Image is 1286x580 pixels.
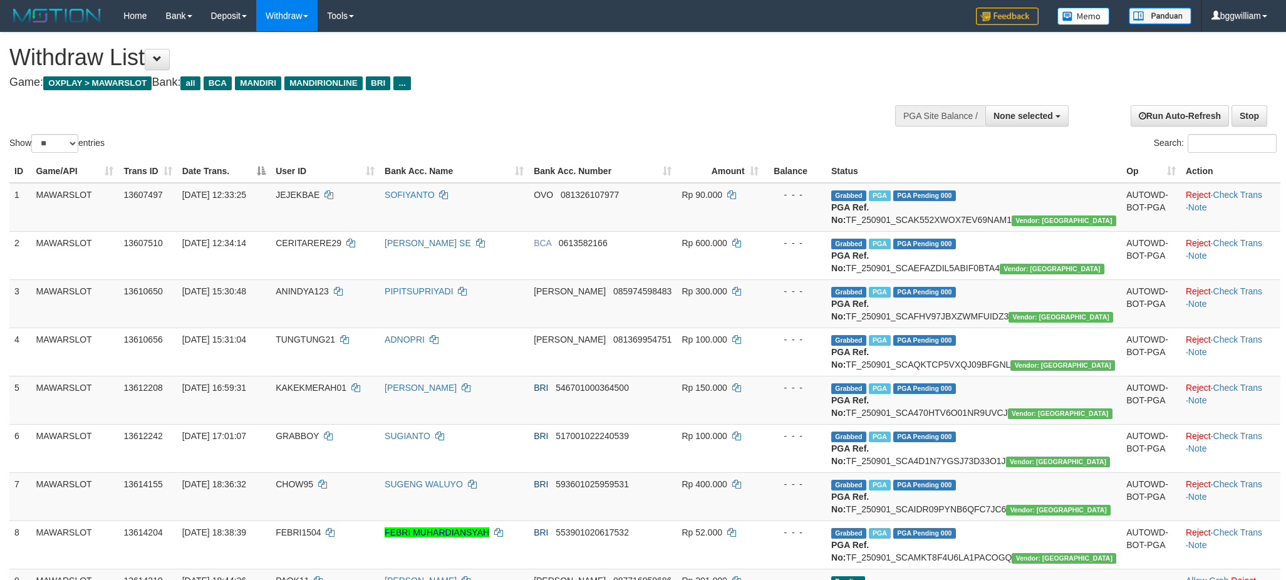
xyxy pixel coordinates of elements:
[1010,360,1115,371] span: Vendor URL: https://secure10.1velocity.biz
[1181,183,1280,232] td: · ·
[43,76,152,90] span: OXPLAY > MAWARSLOT
[769,285,821,298] div: - - -
[1121,520,1181,569] td: AUTOWD-BOT-PGA
[1008,408,1112,419] span: Vendor URL: https://secure10.1velocity.biz
[1181,376,1280,424] td: · ·
[385,286,453,296] a: PIPITSUPRIYADI
[769,189,821,201] div: - - -
[893,335,956,346] span: PGA Pending
[682,431,727,441] span: Rp 100.000
[831,432,866,442] span: Grabbed
[826,231,1121,279] td: TF_250901_SCAEFAZDIL5ABIF0BTA4
[1000,264,1104,274] span: Vendor URL: https://secure10.1velocity.biz
[556,527,629,537] span: Copy 553901020617532 to clipboard
[895,105,985,127] div: PGA Site Balance /
[826,279,1121,328] td: TF_250901_SCAFHV97JBXZWMFUIDZ3
[677,160,763,183] th: Amount: activate to sort column ascending
[123,334,162,344] span: 13610656
[534,527,548,537] span: BRI
[1186,527,1211,537] a: Reject
[534,431,548,441] span: BRI
[682,527,722,537] span: Rp 52.000
[385,238,471,248] a: [PERSON_NAME] SE
[993,111,1053,121] span: None selected
[1121,279,1181,328] td: AUTOWD-BOT-PGA
[276,383,346,393] span: KAKEKMERAH01
[831,480,866,490] span: Grabbed
[31,231,118,279] td: MAWARSLOT
[123,527,162,537] span: 13614204
[9,520,31,569] td: 8
[182,190,246,200] span: [DATE] 12:33:25
[831,251,869,273] b: PGA Ref. No:
[31,279,118,328] td: MAWARSLOT
[826,520,1121,569] td: TF_250901_SCAMKT8F4U6LA1PACOGQ
[9,45,845,70] h1: Withdraw List
[769,381,821,394] div: - - -
[9,279,31,328] td: 3
[385,431,430,441] a: SUGIANTO
[769,526,821,539] div: - - -
[893,239,956,249] span: PGA Pending
[534,286,606,296] span: [PERSON_NAME]
[1121,472,1181,520] td: AUTOWD-BOT-PGA
[380,160,529,183] th: Bank Acc. Name: activate to sort column ascending
[529,160,677,183] th: Bank Acc. Number: activate to sort column ascending
[831,395,869,418] b: PGA Ref. No:
[1121,424,1181,472] td: AUTOWD-BOT-PGA
[976,8,1039,25] img: Feedback.jpg
[1186,479,1211,489] a: Reject
[276,431,319,441] span: GRABBOY
[556,431,629,441] span: Copy 517001022240539 to clipboard
[1181,160,1280,183] th: Action
[182,383,246,393] span: [DATE] 16:59:31
[1213,431,1263,441] a: Check Trans
[893,480,956,490] span: PGA Pending
[1188,443,1207,453] a: Note
[682,383,727,393] span: Rp 150.000
[561,190,619,200] span: Copy 081326107977 to clipboard
[769,478,821,490] div: - - -
[1188,251,1207,261] a: Note
[534,238,551,248] span: BCA
[534,190,553,200] span: OVO
[31,134,78,153] select: Showentries
[831,299,869,321] b: PGA Ref. No:
[1006,457,1111,467] span: Vendor URL: https://secure10.1velocity.biz
[123,383,162,393] span: 13612208
[831,443,869,466] b: PGA Ref. No:
[1186,383,1211,393] a: Reject
[1006,505,1111,515] span: Vendor URL: https://secure10.1velocity.biz
[9,6,105,25] img: MOTION_logo.png
[1232,105,1267,127] a: Stop
[769,430,821,442] div: - - -
[1009,312,1113,323] span: Vendor URL: https://secure10.1velocity.biz
[1188,299,1207,309] a: Note
[869,287,891,298] span: Marked by bggariesamuel
[869,190,891,201] span: Marked by bggarif
[276,238,341,248] span: CERITARERE29
[534,334,606,344] span: [PERSON_NAME]
[831,190,866,201] span: Grabbed
[31,472,118,520] td: MAWARSLOT
[123,431,162,441] span: 13612242
[385,190,435,200] a: SOFIYANTO
[385,334,425,344] a: ADNOPRI
[1181,328,1280,376] td: · ·
[1213,527,1263,537] a: Check Trans
[613,286,672,296] span: Copy 085974598483 to clipboard
[764,160,826,183] th: Balance
[1213,238,1263,248] a: Check Trans
[869,528,891,539] span: Marked by bggarif
[9,328,31,376] td: 4
[1012,553,1116,564] span: Vendor URL: https://secure10.1velocity.biz
[1213,286,1263,296] a: Check Trans
[271,160,380,183] th: User ID: activate to sort column ascending
[1012,215,1116,226] span: Vendor URL: https://secure10.1velocity.biz
[385,527,489,537] a: FEBRI MUHARDIANSYAH
[1188,395,1207,405] a: Note
[682,334,727,344] span: Rp 100.000
[276,190,319,200] span: JEJEKBAE
[831,287,866,298] span: Grabbed
[893,432,956,442] span: PGA Pending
